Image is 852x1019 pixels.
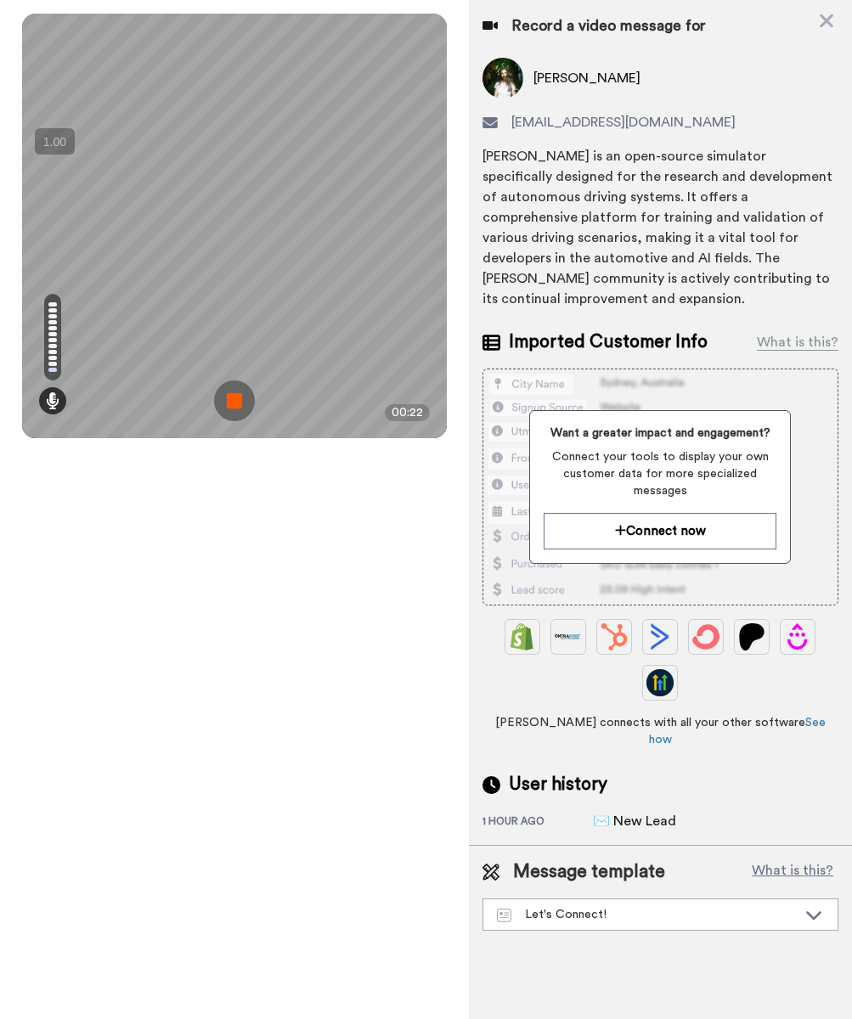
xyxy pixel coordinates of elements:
[497,906,797,923] div: Let's Connect!
[511,112,736,132] span: [EMAIL_ADDRESS][DOMAIN_NAME]
[555,623,582,650] img: Ontraport
[482,814,593,831] div: 1 hour ago
[692,623,719,650] img: ConvertKit
[385,404,430,421] div: 00:22
[497,909,511,922] img: Message-temps.svg
[784,623,811,650] img: Drip
[509,329,708,355] span: Imported Customer Info
[544,513,776,549] button: Connect now
[482,714,838,748] span: [PERSON_NAME] connects with all your other software
[509,623,536,650] img: Shopify
[482,146,838,309] div: [PERSON_NAME] is an open-source simulator specifically designed for the research and development ...
[649,717,826,746] a: See how
[214,380,255,421] img: ic_record_stop.svg
[513,859,665,885] span: Message template
[747,859,838,885] button: What is this?
[509,772,607,797] span: User history
[646,669,674,696] img: GoHighLevel
[601,623,628,650] img: Hubspot
[757,332,838,352] div: What is this?
[593,811,678,831] div: ✉️ New Lead
[544,448,776,499] span: Connect your tools to display your own customer data for more specialized messages
[544,425,776,442] span: Want a greater impact and engagement?
[738,623,765,650] img: Patreon
[646,623,674,650] img: ActiveCampaign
